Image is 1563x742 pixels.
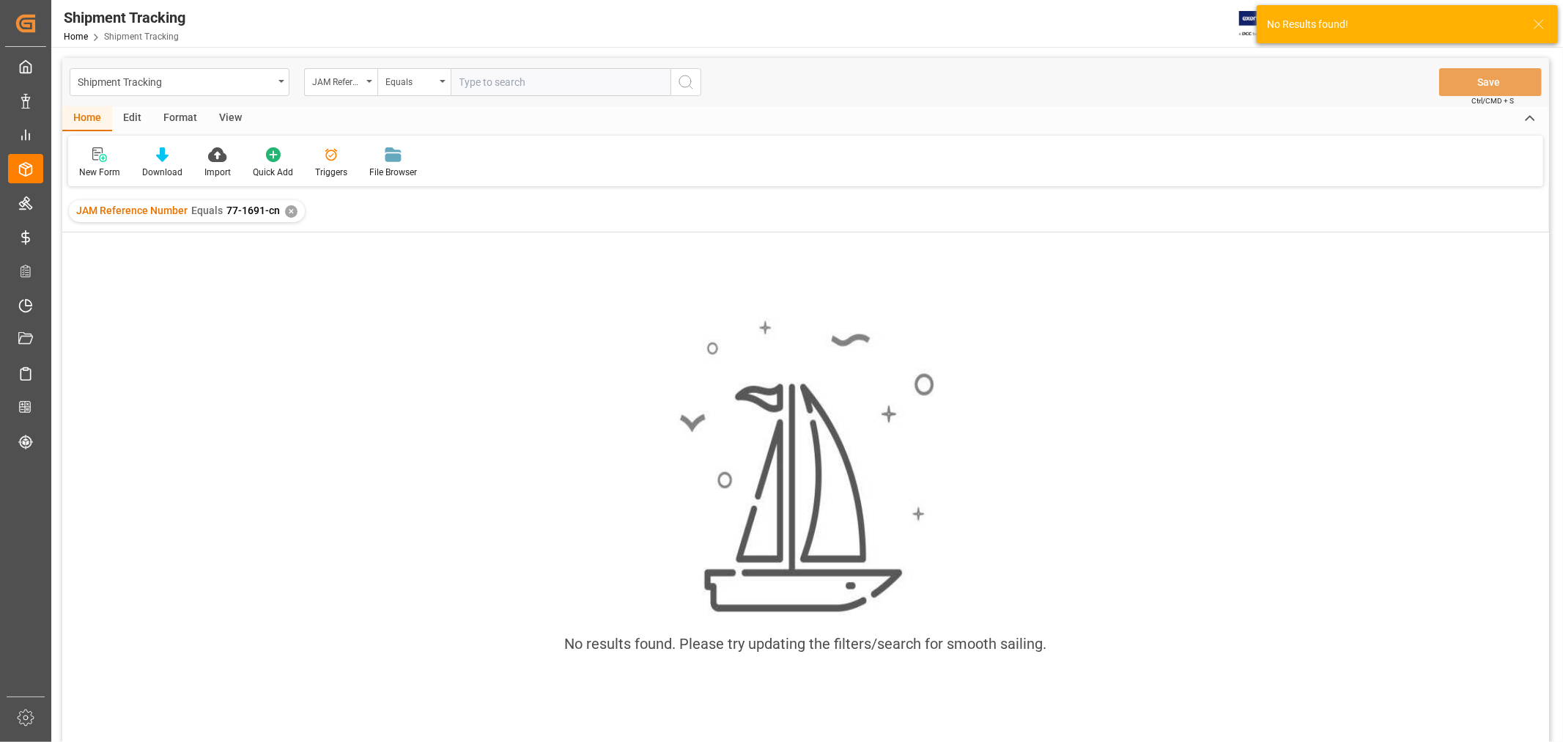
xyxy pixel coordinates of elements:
[678,318,934,615] img: smooth_sailing.jpeg
[1439,68,1542,96] button: Save
[285,205,298,218] div: ✕
[64,7,185,29] div: Shipment Tracking
[152,106,208,131] div: Format
[1239,11,1290,37] img: Exertis%20JAM%20-%20Email%20Logo.jpg_1722504956.jpg
[64,32,88,42] a: Home
[369,166,417,179] div: File Browser
[312,72,362,89] div: JAM Reference Number
[385,72,435,89] div: Equals
[377,68,451,96] button: open menu
[253,166,293,179] div: Quick Add
[191,205,223,216] span: Equals
[451,68,670,96] input: Type to search
[79,166,120,179] div: New Form
[62,106,112,131] div: Home
[565,633,1047,655] div: No results found. Please try updating the filters/search for smooth sailing.
[315,166,347,179] div: Triggers
[304,68,377,96] button: open menu
[1471,95,1514,106] span: Ctrl/CMD + S
[1267,17,1519,32] div: No Results found!
[226,205,280,216] span: 77-1691-cn
[670,68,701,96] button: search button
[142,166,182,179] div: Download
[78,72,273,90] div: Shipment Tracking
[204,166,231,179] div: Import
[76,205,188,216] span: JAM Reference Number
[112,106,152,131] div: Edit
[70,68,289,96] button: open menu
[208,106,253,131] div: View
